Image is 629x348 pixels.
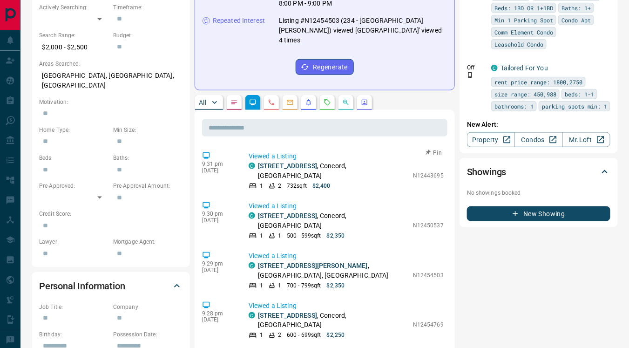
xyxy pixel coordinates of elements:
button: New Showing [467,206,610,221]
p: Pre-Approval Amount: [113,182,183,190]
p: Home Type: [39,126,108,134]
p: N12454503 [413,271,444,280]
p: N12443695 [413,171,444,180]
p: $2,350 [327,281,345,290]
p: [DATE] [202,217,235,224]
svg: Agent Actions [361,99,368,106]
p: [GEOGRAPHIC_DATA], [GEOGRAPHIC_DATA], [GEOGRAPHIC_DATA] [39,68,183,93]
p: , Concord, [GEOGRAPHIC_DATA] [258,211,408,231]
svg: Notes [230,99,238,106]
p: 1 [260,281,263,290]
p: 600 - 699 sqft [287,331,321,340]
p: N12450537 [413,221,444,230]
svg: Calls [268,99,275,106]
p: Min Size: [113,126,183,134]
p: [DATE] [202,167,235,174]
p: Search Range: [39,31,108,40]
a: [STREET_ADDRESS] [258,162,317,170]
p: No showings booked [467,189,610,197]
span: Condo Apt [561,15,591,25]
a: Mr.Loft [562,132,610,147]
p: All [199,99,206,106]
div: Showings [467,161,610,183]
p: $2,250 [327,331,345,340]
a: [STREET_ADDRESS][PERSON_NAME] [258,262,368,269]
p: $2,000 - $2,500 [39,40,108,55]
h2: Personal Information [39,279,125,293]
p: Listing #N12454503 (234 - [GEOGRAPHIC_DATA][PERSON_NAME]) viewed [GEOGRAPHIC_DATA]' viewed 4 times [279,16,447,45]
p: 9:29 pm [202,260,235,267]
span: Leasehold Condo [494,40,543,49]
p: 1 [260,331,263,340]
p: Off [467,63,486,72]
div: condos.ca [249,262,255,269]
p: Baths: [113,154,183,162]
p: , [GEOGRAPHIC_DATA], [GEOGRAPHIC_DATA] [258,261,408,280]
p: Birthday: [39,331,108,339]
p: N12454769 [413,321,444,329]
div: Personal Information [39,275,183,297]
p: , Concord, [GEOGRAPHIC_DATA] [258,311,408,330]
p: 9:30 pm [202,211,235,217]
a: Property [467,132,515,147]
p: , Concord, [GEOGRAPHIC_DATA] [258,161,408,181]
p: 2 [278,182,281,190]
span: Beds: 1BD OR 1+1BD [494,3,553,13]
a: Condos [514,132,562,147]
p: Actively Searching: [39,3,108,12]
a: Tailored For You [500,64,548,72]
svg: Lead Browsing Activity [249,99,257,106]
p: 2 [278,331,281,340]
span: rent price range: 1800,2750 [494,77,582,87]
p: [DATE] [202,267,235,273]
p: Company: [113,303,183,311]
div: condos.ca [491,65,498,71]
p: Motivation: [39,98,183,106]
div: condos.ca [249,212,255,219]
h2: Showings [467,164,507,179]
p: 700 - 799 sqft [287,281,321,290]
span: size range: 450,988 [494,89,556,99]
span: bathrooms: 1 [494,102,534,111]
p: Repeated Interest [213,16,265,26]
p: New Alert: [467,120,610,130]
svg: Push Notification Only [467,72,473,78]
span: Min 1 Parking Spot [494,15,553,25]
p: Viewed a Listing [249,301,444,311]
p: Credit Score: [39,210,183,218]
p: 1 [278,281,281,290]
p: Possession Date: [113,331,183,339]
p: $2,400 [312,182,331,190]
p: Job Title: [39,303,108,311]
p: 1 [278,232,281,240]
p: 1 [260,182,263,190]
p: Timeframe: [113,3,183,12]
p: Mortgage Agent: [113,238,183,246]
span: Comm Element Condo [494,27,553,37]
svg: Opportunities [342,99,350,106]
p: 1 [260,232,263,240]
span: beds: 1-1 [565,89,594,99]
p: 9:28 pm [202,310,235,317]
svg: Listing Alerts [305,99,312,106]
span: Baths: 1+ [561,3,591,13]
a: [STREET_ADDRESS] [258,312,317,319]
p: Pre-Approved: [39,182,108,190]
p: Viewed a Listing [249,151,444,161]
svg: Requests [324,99,331,106]
p: Viewed a Listing [249,251,444,261]
button: Pin [420,149,447,157]
p: Budget: [113,31,183,40]
p: $2,350 [327,232,345,240]
button: Regenerate [296,59,354,75]
p: 500 - 599 sqft [287,232,321,240]
p: 9:31 pm [202,161,235,167]
a: [STREET_ADDRESS] [258,212,317,219]
p: Areas Searched: [39,60,183,68]
div: condos.ca [249,312,255,319]
p: 732 sqft [287,182,307,190]
p: Lawyer: [39,238,108,246]
span: parking spots min: 1 [542,102,607,111]
p: Beds: [39,154,108,162]
svg: Emails [286,99,294,106]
